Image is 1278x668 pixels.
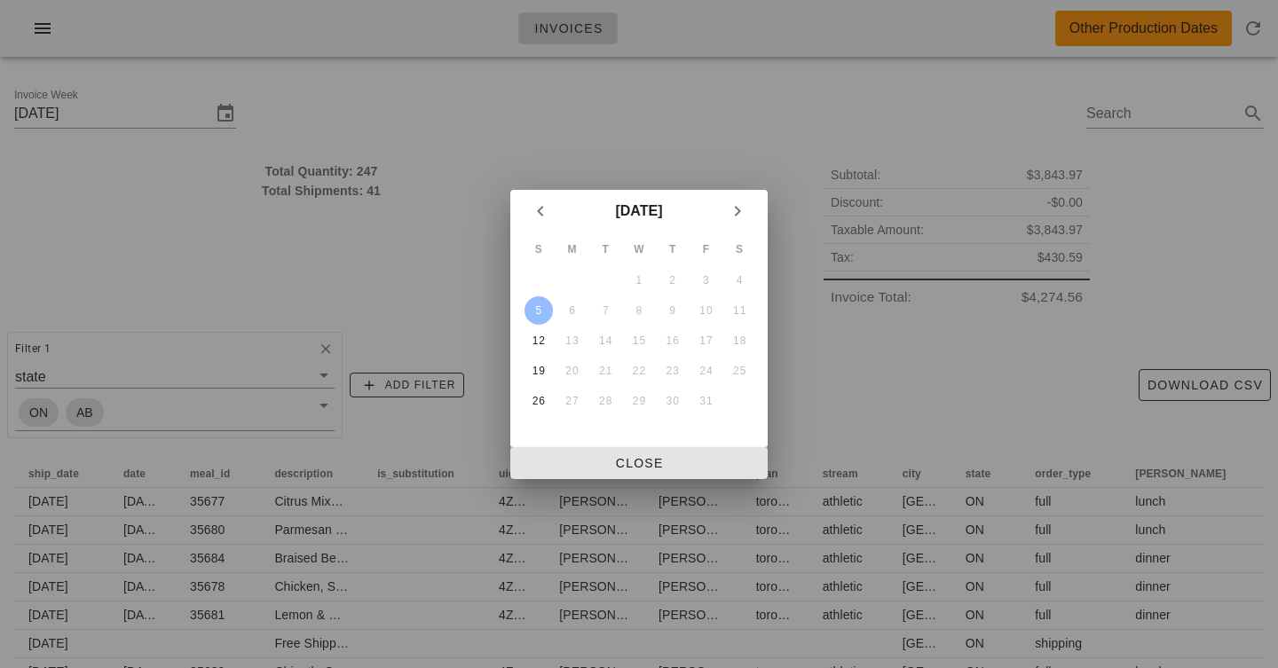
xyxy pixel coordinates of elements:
div: 5 [525,304,553,317]
button: 12 [525,326,553,355]
div: 12 [525,334,553,347]
button: 26 [525,387,553,415]
button: 19 [525,357,553,385]
span: Close [525,456,753,470]
div: 19 [525,365,553,377]
div: 26 [525,395,553,407]
th: F [690,234,722,264]
button: Next month [722,195,753,227]
th: M [556,234,588,264]
button: Previous month [525,195,556,227]
th: S [523,234,555,264]
button: [DATE] [608,193,669,229]
th: W [623,234,655,264]
button: Close [510,447,768,479]
th: T [589,234,621,264]
th: T [657,234,689,264]
th: S [723,234,755,264]
button: 5 [525,296,553,325]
